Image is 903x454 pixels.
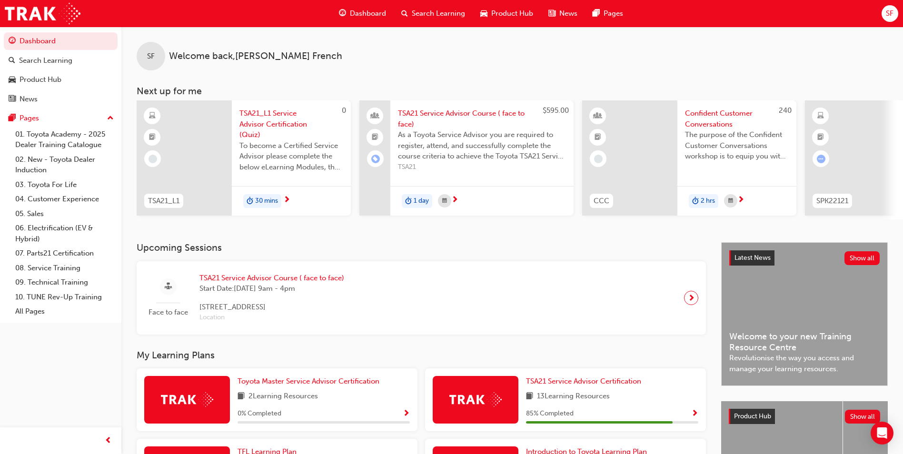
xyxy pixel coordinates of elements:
a: 03. Toyota For Life [11,178,118,192]
span: learningResourceType_ELEARNING-icon [817,110,824,122]
span: next-icon [451,196,458,205]
a: 08. Service Training [11,261,118,276]
span: booktick-icon [817,131,824,144]
span: sessionType_FACE_TO_FACE-icon [165,281,172,293]
a: 09. Technical Training [11,275,118,290]
span: Welcome to your new Training Resource Centre [729,331,880,353]
span: 2 Learning Resources [248,391,318,403]
a: Face to faceTSA21 Service Advisor Course ( face to face)Start Date:[DATE] 9am - 4pm[STREET_ADDRES... [144,269,698,327]
span: TSA21 Service Advisor Certification [526,377,641,385]
a: News [4,90,118,108]
span: news-icon [548,8,556,20]
span: car-icon [480,8,487,20]
span: Show Progress [691,410,698,418]
span: booktick-icon [149,131,156,144]
span: 1 day [414,196,429,207]
a: 240CCCConfident Customer ConversationsThe purpose of the Confident Customer Conversations worksho... [582,100,796,216]
span: pages-icon [593,8,600,20]
a: 01. Toyota Academy - 2025 Dealer Training Catalogue [11,127,118,152]
span: guage-icon [9,37,16,46]
a: $595.00TSA21 Service Advisor Course ( face to face)As a Toyota Service Advisor you are required t... [359,100,574,216]
span: News [559,8,577,19]
a: 02. New - Toyota Dealer Induction [11,152,118,178]
span: TSA21 [398,162,566,173]
span: 2 hrs [701,196,715,207]
span: 240 [779,106,792,115]
span: next-icon [737,196,744,205]
span: $595.00 [543,106,569,115]
a: Product HubShow all [729,409,880,424]
div: Pages [20,113,39,124]
span: 85 % Completed [526,408,574,419]
span: 0 [342,106,346,115]
span: CCC [594,196,609,207]
span: Welcome back , [PERSON_NAME] French [169,51,342,62]
span: TSA21_L1 Service Advisor Certification (Quiz) [239,108,343,140]
span: Location [199,312,344,323]
a: Product Hub [4,71,118,89]
button: SF [882,5,898,22]
span: SF [886,8,893,19]
span: book-icon [238,391,245,403]
a: Trak [5,3,80,24]
button: Pages [4,109,118,127]
span: Start Date: [DATE] 9am - 4pm [199,283,344,294]
span: guage-icon [339,8,346,20]
span: Toyota Master Service Advisor Certification [238,377,379,385]
span: Search Learning [412,8,465,19]
span: SF [147,51,155,62]
span: TSA21 Service Advisor Course ( face to face) [199,273,344,284]
a: pages-iconPages [585,4,631,23]
a: Search Learning [4,52,118,69]
a: guage-iconDashboard [331,4,394,23]
span: 0 % Completed [238,408,281,419]
span: TSA21_L1 [148,196,179,207]
span: Confident Customer Conversations [685,108,789,129]
a: 06. Electrification (EV & Hybrid) [11,221,118,246]
span: search-icon [9,57,15,65]
span: learningRecordVerb_ENROLL-icon [371,155,380,163]
a: 10. TUNE Rev-Up Training [11,290,118,305]
a: search-iconSearch Learning [394,4,473,23]
a: Latest NewsShow allWelcome to your new Training Resource CentreRevolutionise the way you access a... [721,242,888,386]
button: Show Progress [691,408,698,420]
img: Trak [449,392,502,407]
span: pages-icon [9,114,16,123]
span: booktick-icon [372,131,378,144]
span: next-icon [688,291,695,305]
span: people-icon [372,110,378,122]
span: Product Hub [491,8,533,19]
a: TSA21 Service Advisor Certification [526,376,645,387]
span: up-icon [107,112,114,125]
span: Product Hub [734,412,771,420]
a: All Pages [11,304,118,319]
button: Show all [845,410,881,424]
span: search-icon [401,8,408,20]
span: Latest News [734,254,771,262]
button: Show Progress [403,408,410,420]
span: [STREET_ADDRESS] [199,302,344,313]
span: duration-icon [247,195,253,207]
span: news-icon [9,95,16,104]
a: Toyota Master Service Advisor Certification [238,376,383,387]
div: Search Learning [19,55,72,66]
span: Show Progress [403,410,410,418]
a: 07. Parts21 Certification [11,246,118,261]
span: calendar-icon [728,195,733,207]
span: Pages [604,8,623,19]
span: learningRecordVerb_ATTEMPT-icon [817,155,825,163]
h3: Upcoming Sessions [137,242,706,253]
span: TSA21 Service Advisor Course ( face to face) [398,108,566,129]
a: 04. Customer Experience [11,192,118,207]
span: calendar-icon [442,195,447,207]
h3: Next up for me [121,86,903,97]
a: Dashboard [4,32,118,50]
span: learningRecordVerb_NONE-icon [149,155,157,163]
span: booktick-icon [595,131,601,144]
span: duration-icon [692,195,699,207]
div: Product Hub [20,74,61,85]
button: Show all [844,251,880,265]
div: News [20,94,38,105]
span: learningResourceType_ELEARNING-icon [149,110,156,122]
a: Latest NewsShow all [729,250,880,266]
